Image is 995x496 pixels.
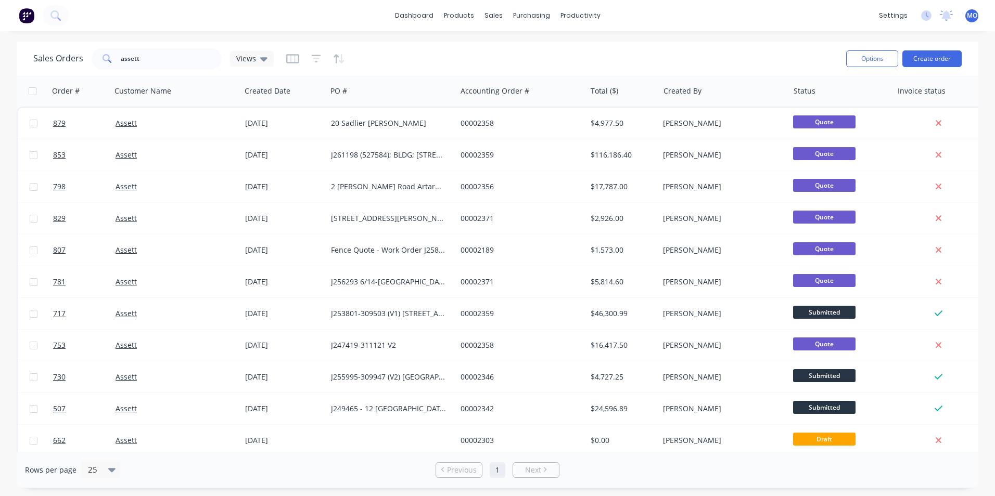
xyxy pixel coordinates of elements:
[461,372,576,382] div: 00002346
[245,435,323,446] div: [DATE]
[663,435,779,446] div: [PERSON_NAME]
[53,150,66,160] span: 853
[53,340,66,350] span: 753
[116,435,137,445] a: Assett
[245,181,323,192] div: [DATE]
[19,8,34,23] img: Factory
[53,234,116,266] a: 807
[793,147,856,160] span: Quote
[53,403,66,414] span: 507
[116,340,137,350] a: Assett
[793,179,856,192] span: Quote
[663,403,779,414] div: [PERSON_NAME]
[902,50,962,67] button: Create order
[591,181,652,192] div: $17,787.00
[53,139,116,171] a: 853
[245,372,323,382] div: [DATE]
[331,308,447,319] div: J253801-309503 (V1) [STREET_ADDRESS][PERSON_NAME][PERSON_NAME]
[591,150,652,160] div: $116,186.40
[331,403,447,414] div: J249465 - 12 [GEOGRAPHIC_DATA].
[53,266,116,297] a: 781
[331,150,447,160] div: J261198 (527584); BLDG; [STREET_ADDRESS]
[245,308,323,319] div: [DATE]
[461,118,576,128] div: 00002358
[793,369,856,382] span: Submitted
[793,211,856,224] span: Quote
[555,8,606,23] div: productivity
[846,50,898,67] button: Options
[431,462,564,478] ul: Pagination
[245,340,323,350] div: [DATE]
[591,86,618,96] div: Total ($)
[663,340,779,350] div: [PERSON_NAME]
[461,277,576,287] div: 00002371
[53,118,66,128] span: 879
[331,245,447,255] div: Fence Quote - Work Order J258724-315529 - GRNDS2-4 Wauhope Cres South Coogee
[116,181,137,191] a: Assett
[461,181,576,192] div: 00002356
[331,277,447,287] div: J256293 6/14-[GEOGRAPHIC_DATA]
[664,86,701,96] div: Created By
[663,213,779,224] div: [PERSON_NAME]
[53,245,66,255] span: 807
[793,306,856,319] span: Submitted
[490,462,505,478] a: Page 1 is your current page
[793,115,856,128] span: Quote
[591,118,652,128] div: $4,977.50
[245,118,323,128] div: [DATE]
[245,403,323,414] div: [DATE]
[33,54,83,63] h1: Sales Orders
[663,308,779,319] div: [PERSON_NAME]
[53,108,116,139] a: 879
[236,53,256,64] span: Views
[513,465,559,475] a: Next page
[793,337,856,350] span: Quote
[53,372,66,382] span: 730
[793,274,856,287] span: Quote
[245,277,323,287] div: [DATE]
[52,86,80,96] div: Order #
[245,150,323,160] div: [DATE]
[116,277,137,286] a: Assett
[53,213,66,224] span: 829
[461,340,576,350] div: 00002358
[793,433,856,446] span: Draft
[461,245,576,255] div: 00002189
[591,435,652,446] div: $0.00
[461,150,576,160] div: 00002359
[898,86,946,96] div: Invoice status
[874,8,913,23] div: settings
[461,308,576,319] div: 00002359
[439,8,479,23] div: products
[461,213,576,224] div: 00002371
[53,393,116,424] a: 507
[525,465,541,475] span: Next
[53,308,66,319] span: 717
[331,213,447,224] div: [STREET_ADDRESS][PERSON_NAME]
[116,403,137,413] a: Assett
[794,86,815,96] div: Status
[53,298,116,329] a: 717
[53,435,66,446] span: 662
[116,308,137,318] a: Assett
[793,401,856,414] span: Submitted
[591,277,652,287] div: $5,814.60
[461,86,529,96] div: Accounting Order #
[591,308,652,319] div: $46,300.99
[53,330,116,361] a: 753
[967,11,977,20] span: MO
[663,277,779,287] div: [PERSON_NAME]
[25,465,76,475] span: Rows per page
[508,8,555,23] div: purchasing
[663,118,779,128] div: [PERSON_NAME]
[53,171,116,202] a: 798
[390,8,439,23] a: dashboard
[663,181,779,192] div: [PERSON_NAME]
[331,181,447,192] div: 2 [PERSON_NAME] Road Artarmon fence job ****Revised****
[591,403,652,414] div: $24,596.89
[53,181,66,192] span: 798
[461,403,576,414] div: 00002342
[591,245,652,255] div: $1,573.00
[116,213,137,223] a: Assett
[53,361,116,393] a: 730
